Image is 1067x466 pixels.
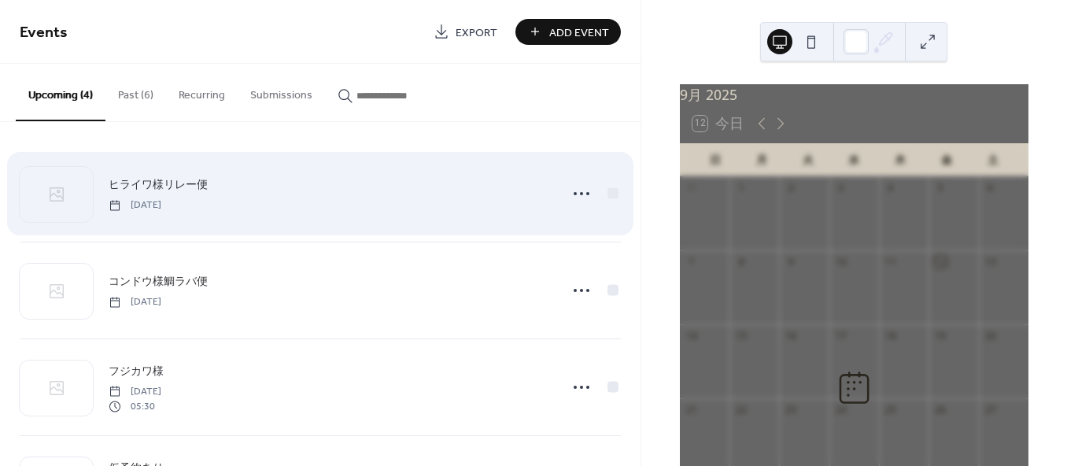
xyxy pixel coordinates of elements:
[785,143,831,176] div: 火
[785,181,798,194] div: 2
[515,19,621,45] button: Add Event
[16,64,105,121] button: Upcoming (4)
[20,17,68,48] span: Events
[109,274,208,290] span: コンドウ様鯛ラバ便
[785,403,798,416] div: 23
[109,399,161,413] span: 05:30
[934,181,947,194] div: 5
[109,385,161,399] span: [DATE]
[549,24,609,41] span: Add Event
[735,329,748,342] div: 15
[685,181,698,194] div: 31
[238,64,325,120] button: Submissions
[934,329,947,342] div: 19
[109,272,208,290] a: コンドウ様鯛ラバ便
[834,181,847,194] div: 3
[109,198,161,213] span: [DATE]
[884,403,898,416] div: 25
[692,143,739,176] div: 日
[923,143,969,176] div: 金
[166,64,238,120] button: Recurring
[785,329,798,342] div: 16
[422,19,509,45] a: Export
[984,329,997,342] div: 20
[984,255,997,268] div: 13
[934,255,947,268] div: 12
[934,403,947,416] div: 26
[834,329,847,342] div: 17
[735,403,748,416] div: 22
[984,181,997,194] div: 6
[685,255,698,268] div: 7
[735,181,748,194] div: 1
[109,362,164,380] a: フジカワ様
[685,329,698,342] div: 14
[834,403,847,416] div: 24
[984,403,997,416] div: 27
[831,143,877,176] div: 水
[834,255,847,268] div: 10
[109,176,208,194] a: ヒライワ様リレー便
[884,181,898,194] div: 4
[969,143,1016,176] div: 土
[109,177,208,194] span: ヒライワ様リレー便
[109,295,161,309] span: [DATE]
[785,255,798,268] div: 9
[877,143,924,176] div: 木
[884,255,898,268] div: 11
[735,255,748,268] div: 8
[685,403,698,416] div: 21
[738,143,785,176] div: 月
[456,24,497,41] span: Export
[109,364,164,380] span: フジカワ様
[680,84,1028,105] div: 9月 2025
[105,64,166,120] button: Past (6)
[884,329,898,342] div: 18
